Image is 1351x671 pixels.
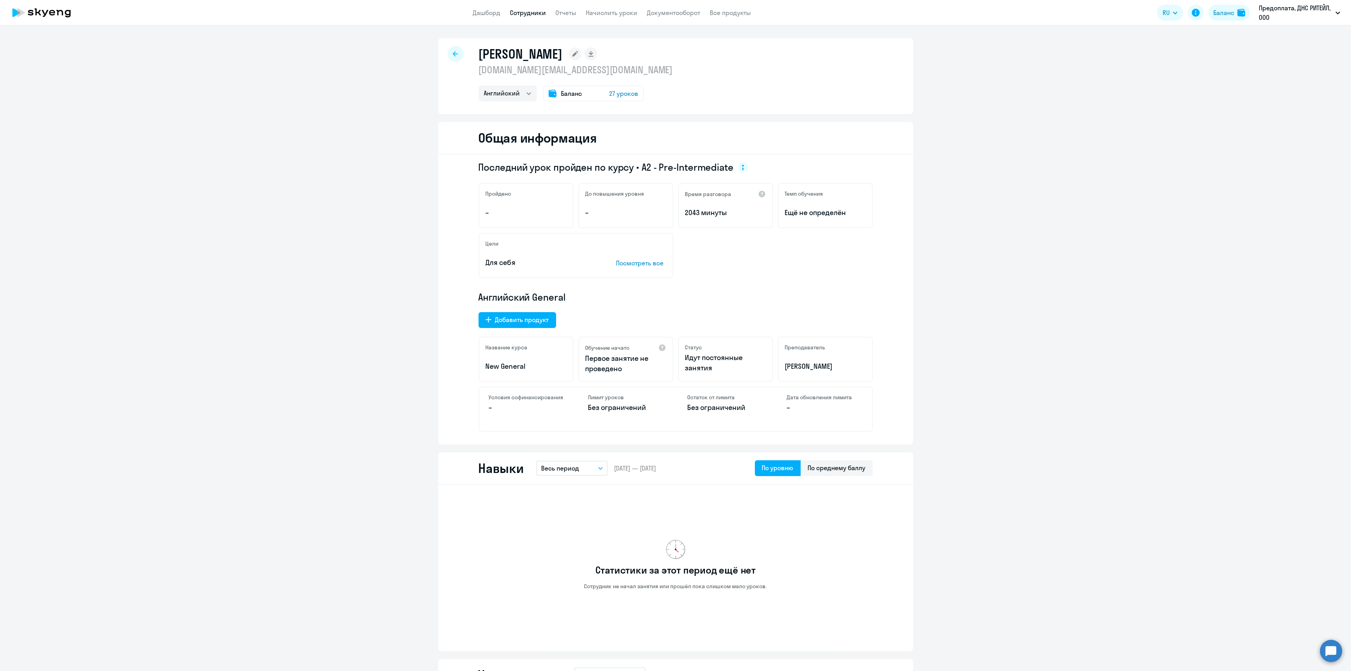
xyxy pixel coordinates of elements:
a: Начислить уроки [586,9,638,17]
p: – [585,208,666,218]
p: [DOMAIN_NAME][EMAIL_ADDRESS][DOMAIN_NAME] [479,63,673,76]
h4: Остаток от лимита [688,394,763,401]
span: [DATE] — [DATE] [614,464,656,473]
span: Английский General [479,291,566,303]
p: New General [486,361,566,372]
p: Весь период [541,463,579,473]
p: – [787,402,863,413]
span: RU [1163,8,1170,17]
p: Без ограничений [688,402,763,413]
img: no-data [666,540,685,559]
button: RU [1157,5,1183,21]
button: Весь период [536,461,608,476]
div: По уровню [762,463,794,473]
h5: Преподаватель [785,344,825,351]
p: – [489,402,564,413]
img: balance [1237,9,1245,17]
h5: Обучение начато [585,344,630,351]
a: Отчеты [556,9,577,17]
p: [PERSON_NAME] [785,361,866,372]
span: Баланс [561,89,582,98]
h5: Цели [486,240,499,247]
p: 2043 минуты [685,208,766,218]
div: Баланс [1213,8,1234,17]
h1: [PERSON_NAME] [479,46,562,62]
span: Ещё не определён [785,208,866,218]
span: Последний урок пройден по курсу • A2 - Pre-Intermediate [479,161,734,173]
p: Идут постоянные занятия [685,353,766,373]
p: Первое занятие не проведено [585,353,666,374]
h5: До повышения уровня [585,190,644,197]
h4: Лимит уроков [588,394,664,401]
button: Балансbalance [1208,5,1250,21]
h4: Дата обновления лимита [787,394,863,401]
h3: Статистики за этот период ещё нет [595,564,756,576]
h2: Навыки [479,460,524,476]
p: Посмотреть все [616,258,666,268]
p: Сотрудник не начал занятия или прошёл пока слишком мало уроков. [584,583,767,590]
a: Документооборот [647,9,701,17]
h5: Время разговора [685,191,732,198]
p: Предоплата, ДНС РИТЕЙЛ, ООО [1259,3,1332,22]
h5: Пройдено [486,190,511,197]
h4: Условия софинансирования [489,394,564,401]
p: Без ограничений [588,402,664,413]
h5: Темп обучения [785,190,823,197]
div: По среднему баллу [808,463,866,473]
a: Сотрудники [510,9,546,17]
button: Предоплата, ДНС РИТЕЙЛ, ООО [1255,3,1344,22]
h5: Статус [685,344,702,351]
h5: Название курса [486,344,528,351]
a: Дашборд [473,9,501,17]
button: Добавить продукт [479,312,556,328]
div: Добавить продукт [495,315,549,324]
p: Для себя [486,257,592,268]
a: Все продукты [710,9,751,17]
p: – [486,208,566,218]
span: 27 уроков [610,89,638,98]
h2: Общая информация [479,130,597,146]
